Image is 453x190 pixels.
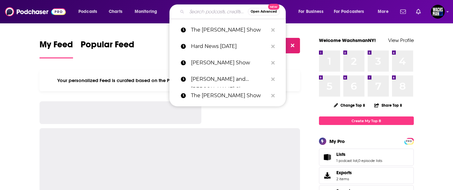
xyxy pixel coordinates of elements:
a: Show notifications dropdown [398,6,408,17]
button: Share Top 8 [374,99,402,111]
a: The [PERSON_NAME] Show [169,22,286,38]
a: The [PERSON_NAME] Show [169,87,286,104]
a: Lists [321,153,334,162]
button: open menu [74,7,105,17]
button: open menu [294,7,331,17]
span: Monitoring [135,7,157,16]
button: open menu [373,7,396,17]
span: New [268,4,279,10]
span: Logged in as WachsmanNY [431,5,445,19]
input: Search podcasts, credits, & more... [187,7,248,17]
div: Your personalized Feed is curated based on the Podcasts, Creators, Users, and Lists that you Follow. [40,70,300,91]
a: [PERSON_NAME] Show [169,55,286,71]
span: 2 items [336,177,352,181]
span: For Podcasters [334,7,364,16]
a: Hard News [DATE] [169,38,286,55]
span: Lists [336,151,346,157]
p: Hard News on Friday [191,38,268,55]
span: Popular Feed [81,39,134,54]
a: [PERSON_NAME] and [PERSON_NAME] Show [169,71,286,87]
span: Podcasts [78,7,97,16]
a: Lists [336,151,382,157]
a: Popular Feed [81,39,134,58]
button: Show profile menu [431,5,445,19]
a: Show notifications dropdown [413,6,423,17]
span: My Feed [40,39,73,54]
a: My Feed [40,39,73,58]
a: Exports [319,167,414,184]
div: Search podcasts, credits, & more... [175,4,292,19]
p: The Steve Gruber Show [191,87,268,104]
div: My Pro [329,138,345,144]
span: For Business [298,7,323,16]
span: Exports [336,170,352,175]
img: User Profile [431,5,445,19]
a: Welcome WachsmanNY! [319,37,376,43]
span: Charts [109,7,122,16]
p: Cathy Durant Show [191,55,268,71]
a: 1 podcast list [336,158,358,163]
p: The Chad Benson Show [191,22,268,38]
a: Create My Top 8 [319,116,414,125]
a: 0 episode lists [358,158,382,163]
span: More [378,7,389,16]
button: open menu [330,7,373,17]
button: open menu [130,7,165,17]
span: Exports [321,171,334,180]
button: Open AdvancedNew [248,8,280,15]
span: Lists [319,149,414,166]
a: PRO [405,139,413,143]
img: Podchaser - Follow, Share and Rate Podcasts [5,6,66,18]
a: View Profile [388,37,414,43]
span: Open Advanced [251,10,277,13]
a: Charts [105,7,126,17]
button: Change Top 8 [330,101,369,109]
p: chuck and Julie Show [191,71,268,87]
